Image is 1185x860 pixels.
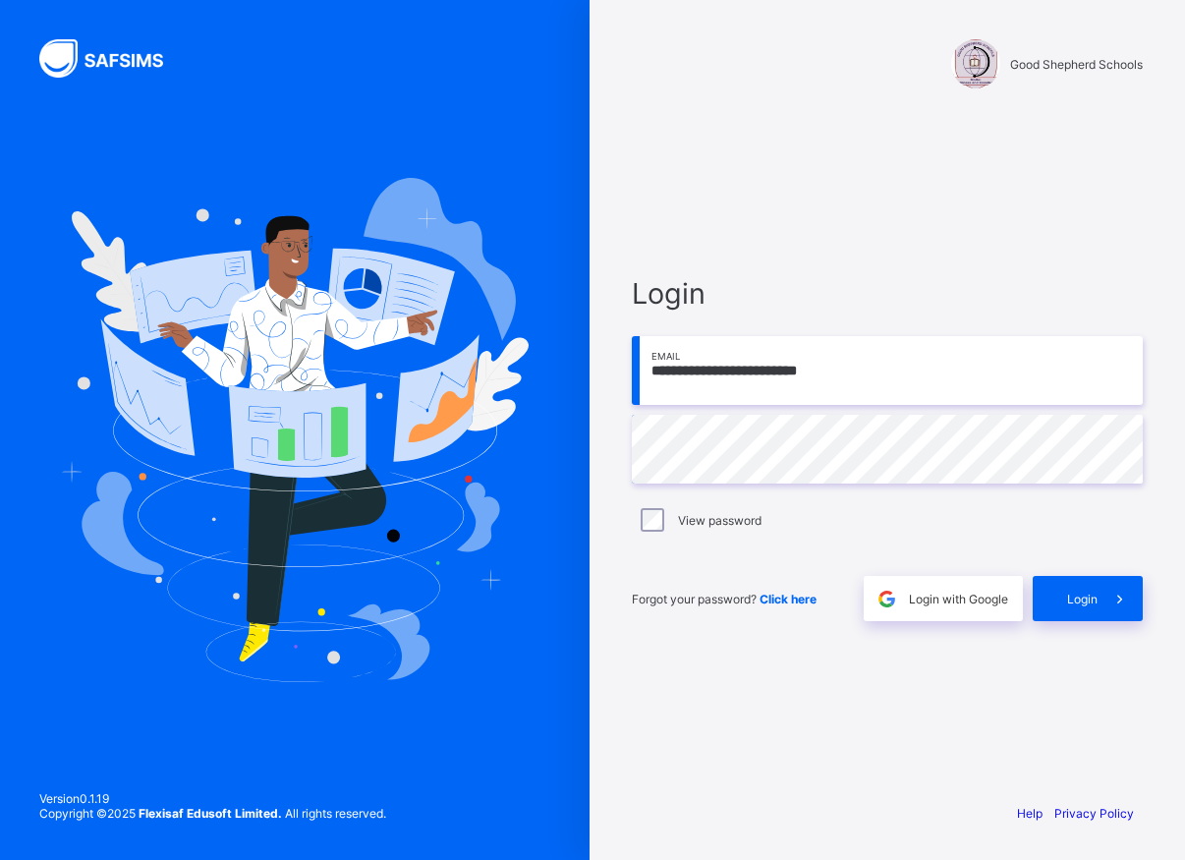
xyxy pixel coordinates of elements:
[632,592,817,606] span: Forgot your password?
[39,806,386,821] span: Copyright © 2025 All rights reserved.
[909,592,1008,606] span: Login with Google
[39,39,187,78] img: SAFSIMS Logo
[875,588,898,610] img: google.396cfc9801f0270233282035f929180a.svg
[1054,806,1134,821] a: Privacy Policy
[139,806,282,821] strong: Flexisaf Edusoft Limited.
[39,791,386,806] span: Version 0.1.19
[760,592,817,606] a: Click here
[1067,592,1098,606] span: Login
[632,276,1143,311] span: Login
[61,178,529,681] img: Hero Image
[678,513,762,528] label: View password
[1017,806,1043,821] a: Help
[1010,57,1143,72] span: Good Shepherd Schools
